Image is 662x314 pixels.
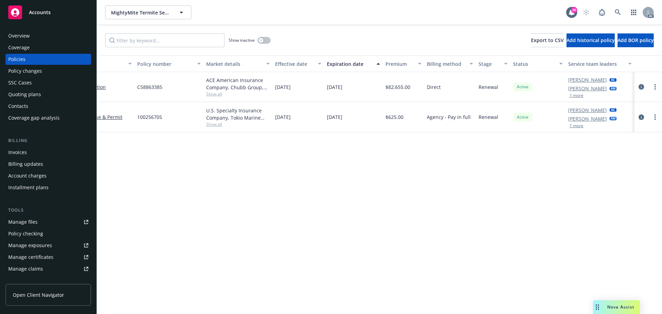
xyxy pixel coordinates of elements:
[6,207,91,214] div: Tools
[385,83,410,91] span: $82,655.00
[618,37,654,43] span: Add BOR policy
[8,147,27,158] div: Invoices
[105,33,224,47] input: Filter by keyword...
[137,83,162,91] span: C58863385
[568,76,607,83] a: [PERSON_NAME]
[568,85,607,92] a: [PERSON_NAME]
[6,101,91,112] a: Contacts
[8,42,30,53] div: Coverage
[6,147,91,158] a: Invoices
[593,300,602,314] div: Drag to move
[29,10,51,15] span: Accounts
[137,60,193,68] div: Policy number
[8,275,41,286] div: Manage BORs
[6,30,91,41] a: Overview
[105,6,191,19] button: MightyMite Termite Services
[111,9,171,16] span: MightyMite Termite Services
[8,101,28,112] div: Contacts
[206,107,270,121] div: U.S. Specialty Insurance Company, Tokio Marine HCC
[206,77,270,91] div: ACE American Insurance Company, Chubb Group, [PERSON_NAME] Business Services, Inc. (BBSI)
[565,55,634,72] button: Service team leaders
[6,182,91,193] a: Installment plans
[579,6,593,19] a: Start snowing
[531,33,564,47] button: Export to CSV
[568,107,607,114] a: [PERSON_NAME]
[6,159,91,170] a: Billing updates
[570,124,583,128] button: 1 more
[8,263,43,274] div: Manage claims
[593,300,640,314] button: Nova Assist
[203,55,272,72] button: Market details
[479,113,498,121] span: Renewal
[6,89,91,100] a: Quoting plans
[427,60,465,68] div: Billing method
[424,55,476,72] button: Billing method
[516,114,530,120] span: Active
[8,216,38,227] div: Manage files
[651,113,659,121] a: more
[385,60,414,68] div: Premium
[8,228,43,239] div: Policy checking
[206,121,270,127] span: Show all
[595,6,609,19] a: Report a Bug
[8,65,42,77] div: Policy changes
[651,83,659,91] a: more
[611,6,625,19] a: Search
[8,240,52,251] div: Manage exposures
[479,60,500,68] div: Stage
[6,3,91,22] a: Accounts
[6,112,91,123] a: Coverage gap analysis
[8,170,47,181] div: Account charges
[8,112,60,123] div: Coverage gap analysis
[568,60,624,68] div: Service team leaders
[8,54,26,65] div: Policies
[510,55,565,72] button: Status
[531,37,564,43] span: Export to CSV
[427,83,441,91] span: Direct
[6,228,91,239] a: Policy checking
[8,89,41,100] div: Quoting plans
[6,42,91,53] a: Coverage
[6,137,91,144] div: Billing
[275,60,314,68] div: Effective date
[516,84,530,90] span: Active
[570,93,583,98] button: 1 more
[137,113,162,121] span: 100256705
[272,55,324,72] button: Effective date
[327,83,342,91] span: [DATE]
[385,113,403,121] span: $625.00
[6,65,91,77] a: Policy changes
[327,60,372,68] div: Expiration date
[566,33,615,47] button: Add historical policy
[8,30,30,41] div: Overview
[383,55,424,72] button: Premium
[275,113,291,121] span: [DATE]
[427,113,471,121] span: Agency - Pay in full
[8,252,53,263] div: Manage certificates
[6,252,91,263] a: Manage certificates
[8,159,43,170] div: Billing updates
[275,83,291,91] span: [DATE]
[637,83,645,91] a: circleInformation
[618,33,654,47] button: Add BOR policy
[327,113,342,121] span: [DATE]
[8,77,32,88] div: SSC Cases
[324,55,383,72] button: Expiration date
[229,37,255,43] span: Show inactive
[476,55,510,72] button: Stage
[568,115,607,122] a: [PERSON_NAME]
[13,291,64,298] span: Open Client Navigator
[6,170,91,181] a: Account charges
[8,182,49,193] div: Installment plans
[479,83,498,91] span: Renewal
[566,37,615,43] span: Add historical policy
[6,240,91,251] a: Manage exposures
[607,304,634,310] span: Nova Assist
[627,6,641,19] a: Switch app
[6,77,91,88] a: SSC Cases
[637,113,645,121] a: circleInformation
[6,216,91,227] a: Manage files
[134,55,203,72] button: Policy number
[6,263,91,274] a: Manage claims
